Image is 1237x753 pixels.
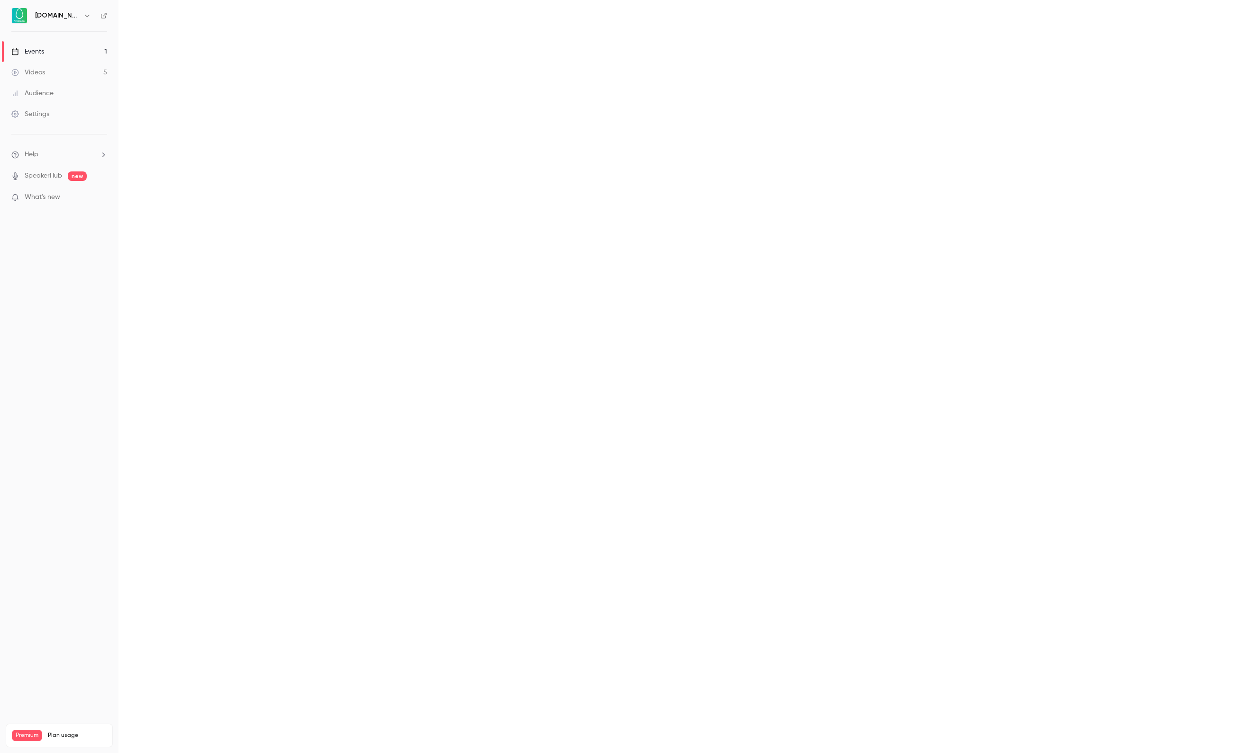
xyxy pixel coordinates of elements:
h6: [DOMAIN_NAME] [35,11,80,20]
span: What's new [25,192,60,202]
div: Events [11,47,44,56]
span: Premium [12,730,42,741]
div: Videos [11,68,45,77]
span: new [68,171,87,181]
a: SpeakerHub [25,171,62,181]
li: help-dropdown-opener [11,150,107,160]
img: Avokaado.io [12,8,27,23]
div: Audience [11,89,54,98]
span: Plan usage [48,732,107,739]
span: Help [25,150,38,160]
div: Settings [11,109,49,119]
